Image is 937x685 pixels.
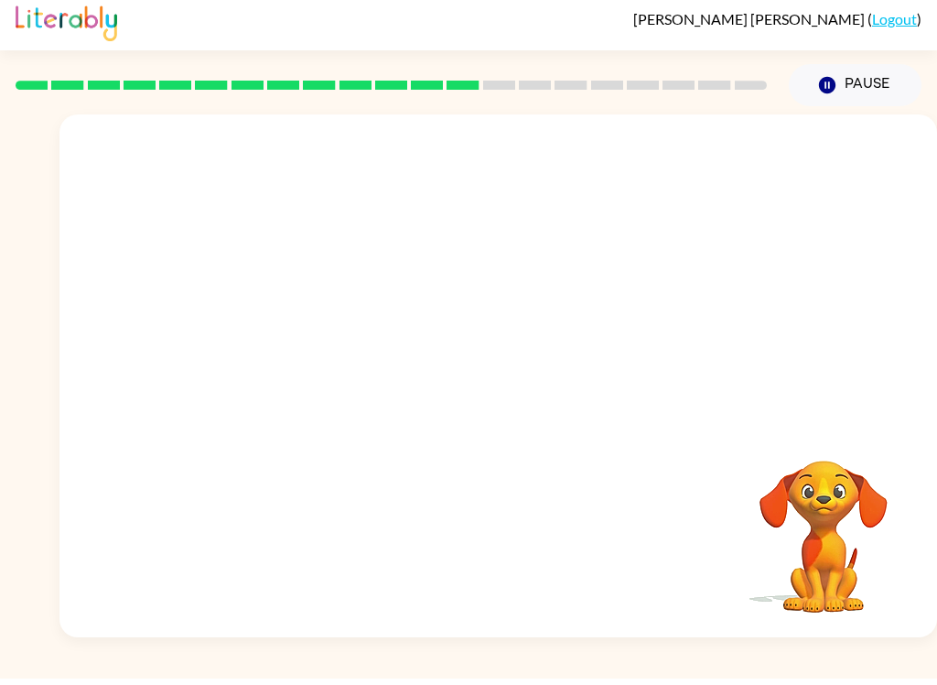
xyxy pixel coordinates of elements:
a: Logout [872,16,917,34]
button: Pause [789,71,921,113]
span: [PERSON_NAME] [PERSON_NAME] [633,16,867,34]
img: Literably [16,7,117,48]
video: Your browser must support playing .mp4 files to use Literably. Please try using another browser. [732,439,915,622]
div: ( ) [633,16,921,34]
